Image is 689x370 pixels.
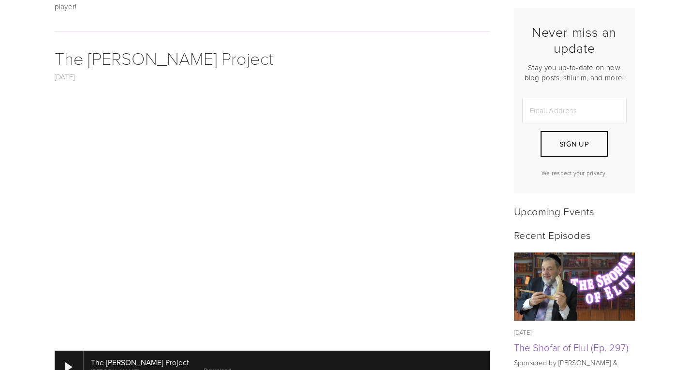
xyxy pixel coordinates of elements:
[513,252,635,321] img: The Shofar of Elul (Ep. 297)
[55,46,273,70] a: The [PERSON_NAME] Project
[522,98,627,123] input: Email Address
[522,62,627,83] p: Stay you up-to-date on new blog posts, shiurim, and more!
[514,340,629,354] a: The Shofar of Elul (Ep. 297)
[55,72,75,82] a: [DATE]
[55,94,490,339] iframe: YouTube video player
[514,328,532,337] time: [DATE]
[514,252,635,321] a: The Shofar of Elul (Ep. 297)
[514,229,635,241] h2: Recent Episodes
[541,131,607,157] button: Sign Up
[559,139,589,149] span: Sign Up
[522,24,627,56] h2: Never miss an update
[522,169,627,177] p: We respect your privacy.
[514,205,635,217] h2: Upcoming Events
